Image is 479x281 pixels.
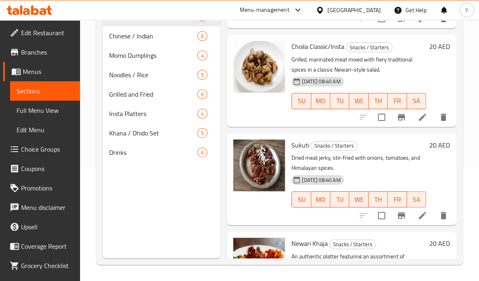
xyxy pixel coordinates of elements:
[197,128,207,138] div: items
[198,71,207,79] span: 5
[392,206,411,225] button: Branch-specific-item
[109,89,198,99] span: Grilled and Fried
[311,93,330,109] button: MO
[291,139,309,151] span: Sukuti
[349,191,368,207] button: WE
[291,93,311,109] button: SU
[3,178,80,198] a: Promotions
[291,55,426,75] p: Grilled, marinated meat mixed with fiery traditional spices in a classic Newari-style salad.
[349,93,368,109] button: WE
[291,153,426,173] p: Dried meat jerky, stir-fried with onions, tomatoes, and Himalayan spices.
[17,106,74,115] span: Full Menu View
[109,31,198,41] span: Chinese / Indian
[233,139,285,191] img: Sukuti
[295,95,308,107] span: SU
[103,46,221,65] div: Momo Dumplings4
[197,51,207,60] div: items
[346,43,392,52] span: Snacks / Starters
[109,70,198,80] span: Noodles / Rice
[103,4,221,165] nav: Menu sections
[429,139,450,151] h6: 20 AED
[198,91,207,98] span: 6
[198,110,207,118] span: 4
[372,95,384,107] span: TH
[291,237,328,249] span: Newari Khaja
[17,125,74,135] span: Edit Menu
[373,109,390,126] span: Select to update
[109,51,198,60] span: Momo Dumplings
[369,191,388,207] button: TH
[410,194,423,205] span: SA
[291,191,311,207] button: SU
[198,149,207,156] span: 6
[3,198,80,217] a: Menu disclaimer
[103,65,221,85] div: Noodles / Rice5
[434,108,453,127] button: delete
[299,78,344,85] span: [DATE] 08:40 AM
[410,95,423,107] span: SA
[434,206,453,225] button: delete
[197,89,207,99] div: items
[109,148,198,157] span: Drinks
[372,194,384,205] span: TH
[352,194,365,205] span: WE
[233,41,285,93] img: Choila Classic/Insta
[103,85,221,104] div: Grilled and Fried6
[369,93,388,109] button: TH
[314,194,327,205] span: MO
[3,159,80,178] a: Coupons
[3,139,80,159] a: Choice Groups
[291,40,344,53] span: Choila Classic/Insta
[197,109,207,118] div: items
[3,237,80,256] a: Coverage Report
[21,241,74,251] span: Coverage Report
[197,70,207,80] div: items
[17,86,74,96] span: Sections
[3,23,80,42] a: Edit Restaurant
[21,261,74,270] span: Grocery Checklist
[407,191,426,207] button: SA
[418,112,427,122] a: Edit menu item
[109,109,198,118] span: Insta Platters
[392,108,411,127] button: Branch-specific-item
[21,47,74,57] span: Branches
[197,148,207,157] div: items
[198,129,207,137] span: 5
[240,5,289,15] div: Menu-management
[330,240,376,249] span: Snacks / Starters
[21,144,74,154] span: Choice Groups
[465,6,468,15] span: Y
[10,81,80,101] a: Sections
[3,62,80,81] a: Menus
[103,104,221,123] div: Insta Platters4
[21,164,74,173] span: Coupons
[429,41,450,52] h6: 20 AED
[291,251,426,272] p: An authentic platter featuring an assortment of traditional Newari snacks and appetizers.
[388,191,407,207] button: FR
[391,95,403,107] span: FR
[198,32,207,40] span: 6
[330,191,349,207] button: TU
[314,95,327,107] span: MO
[330,93,349,109] button: TU
[3,217,80,237] a: Upsell
[311,141,357,151] div: Snacks / Starters
[295,194,308,205] span: SU
[197,31,207,41] div: items
[299,176,344,184] span: [DATE] 08:40 AM
[109,128,198,138] span: Khana / Dhido Set
[407,93,426,109] button: SA
[10,120,80,139] a: Edit Menu
[21,183,74,193] span: Promotions
[103,26,221,46] div: Chinese / Indian6
[21,203,74,212] span: Menu disclaimer
[388,93,407,109] button: FR
[103,143,221,162] div: Drinks6
[311,141,357,150] span: Snacks / Starters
